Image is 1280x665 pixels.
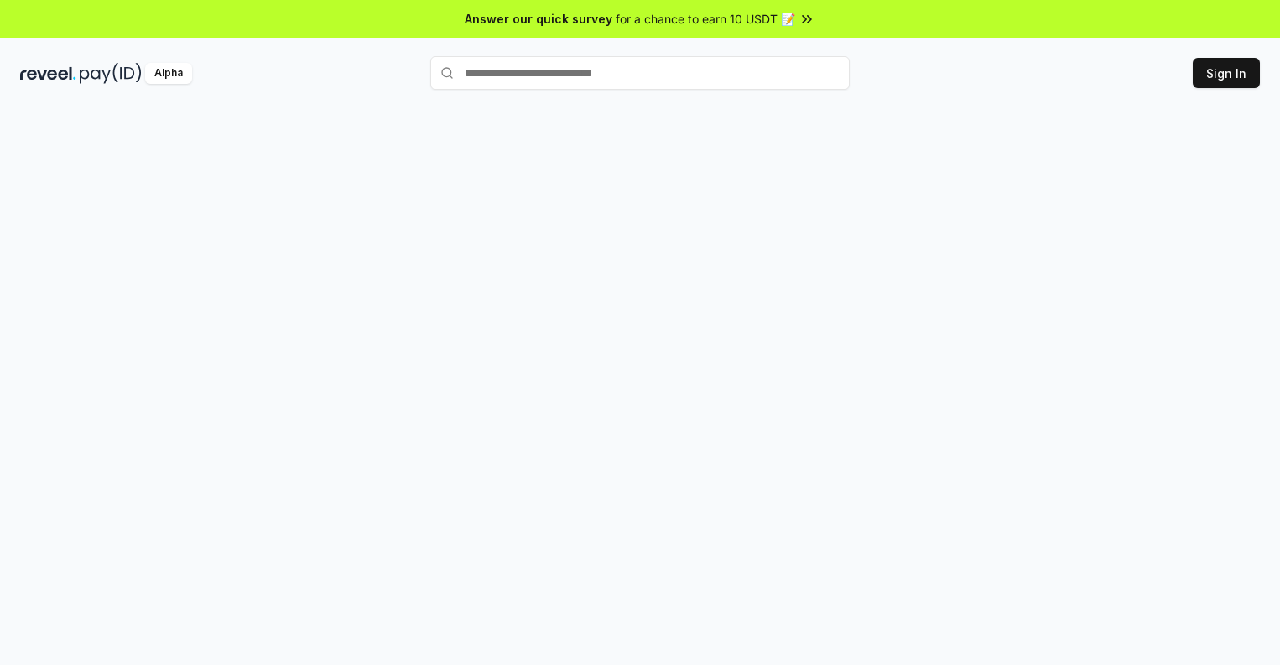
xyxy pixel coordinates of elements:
[1193,58,1260,88] button: Sign In
[616,10,795,28] span: for a chance to earn 10 USDT 📝
[20,63,76,84] img: reveel_dark
[465,10,612,28] span: Answer our quick survey
[80,63,142,84] img: pay_id
[145,63,192,84] div: Alpha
